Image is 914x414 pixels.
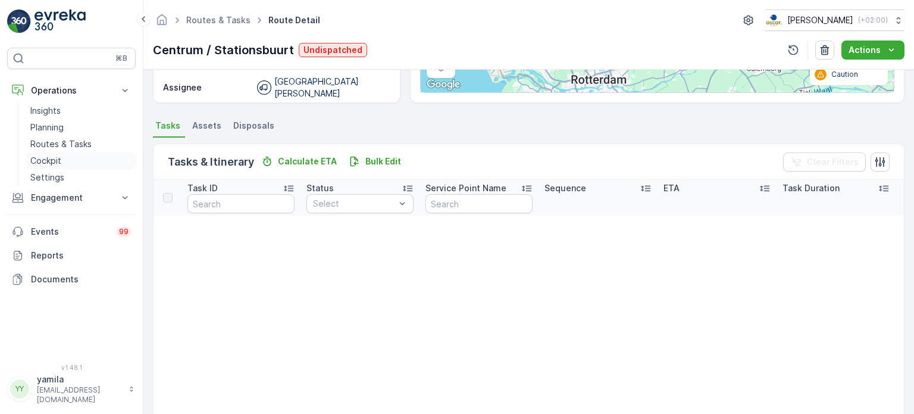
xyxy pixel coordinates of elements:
p: Clear Filters [807,156,859,168]
p: Bulk Edit [365,155,401,167]
p: Status [306,182,334,194]
p: Tasks & Itinerary [168,154,254,170]
p: Settings [30,172,64,183]
p: Insights [30,105,61,117]
p: Planning [30,122,64,133]
p: Operations [31,85,112,97]
span: Tasks [155,120,180,132]
input: Search [187,194,295,213]
input: Search [425,194,533,213]
p: Assignee [163,82,202,94]
div: YY [10,379,29,399]
a: Documents [7,267,136,291]
p: Task ID [187,182,218,194]
a: Cockpit [26,152,136,169]
p: Select [313,198,395,210]
button: Bulk Edit [344,154,406,169]
a: Open this area in Google Maps (opens a new window) [424,77,463,92]
p: yamila [37,373,123,385]
p: Routes & Tasks [30,138,92,150]
p: Centrum / Stationsbuurt [153,41,294,59]
p: 99 [119,227,129,236]
p: [EMAIL_ADDRESS][DOMAIN_NAME] [37,385,123,404]
span: Assets [192,120,221,132]
p: [PERSON_NAME] [787,14,853,26]
p: ETA [663,182,680,194]
a: Events99 [7,220,136,244]
p: ( +02:00 ) [858,15,888,25]
img: Google [424,77,463,92]
img: logo_light-DOdMpM7g.png [35,10,86,33]
a: Reports [7,244,136,267]
p: Actions [849,44,881,56]
span: Route Detail [266,14,323,26]
p: ⌘B [115,54,127,63]
img: basis-logo_rgb2x.png [765,14,782,27]
p: Task Duration [782,182,840,194]
p: Calculate ETA [278,155,337,167]
a: Routes & Tasks [26,136,136,152]
a: Planning [26,119,136,136]
p: Sequence [544,182,586,194]
p: Events [31,226,109,238]
a: Routes & Tasks [186,15,251,25]
button: Operations [7,79,136,102]
p: Service Point Name [425,182,506,194]
button: Engagement [7,186,136,210]
p: Cockpit [30,155,61,167]
span: Disposals [233,120,274,132]
button: Actions [841,41,904,60]
a: Homepage [155,18,168,28]
p: Documents [31,273,131,285]
button: Calculate ETA [256,154,342,169]
a: Settings [26,169,136,186]
p: [GEOGRAPHIC_DATA][PERSON_NAME] [274,76,387,99]
p: Engagement [31,192,112,204]
button: Clear Filters [783,152,866,172]
a: Insights [26,102,136,119]
p: Caution [831,70,858,79]
button: [PERSON_NAME](+02:00) [765,10,904,31]
button: YYyamila[EMAIL_ADDRESS][DOMAIN_NAME] [7,373,136,404]
p: Reports [31,250,131,262]
span: v 1.48.1 [7,364,136,371]
img: logo [7,10,31,33]
p: Undispatched [303,44,362,56]
button: Undispatched [299,43,367,57]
